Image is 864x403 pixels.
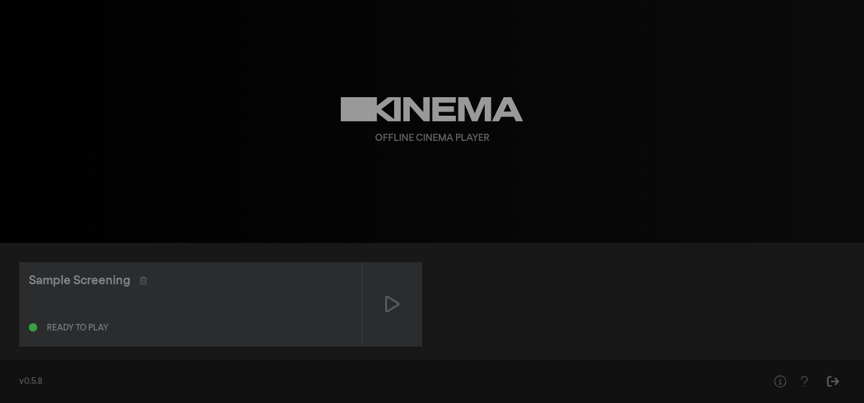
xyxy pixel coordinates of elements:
[821,369,845,393] button: Sign Out
[375,131,490,146] div: Offline Cinema Player
[47,324,109,332] div: Ready to play
[768,369,792,393] button: Help
[792,369,816,393] button: Help
[19,375,744,388] div: v0.5.8
[29,272,130,290] div: Sample Screening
